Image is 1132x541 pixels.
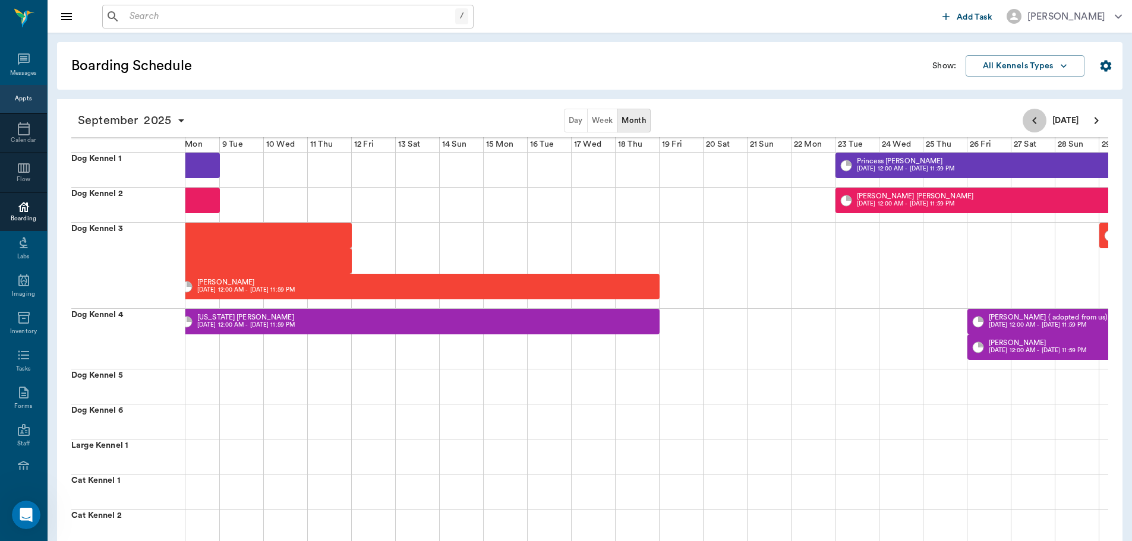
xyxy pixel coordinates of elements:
div: Tasks [16,365,31,374]
div: 24 Wed [879,137,913,152]
div: 14 Sun [440,137,469,152]
p: [DATE] 12:00 AM - [DATE] 11:59 PM [197,286,295,295]
div: 25 Thu [923,137,954,152]
p: [DATE] 12:00 AM - [DATE] 11:59 PM [989,346,1086,355]
button: Add Task [938,5,997,27]
button: [DATE] [1046,109,1084,132]
button: Day [564,109,588,132]
p: [DATE] 12:00 AM - [DATE] 11:59 PM [197,321,295,330]
button: [PERSON_NAME] [997,5,1131,27]
span: September [75,112,141,129]
div: 16 Tue [528,137,556,152]
div: / [455,8,468,24]
p: Princess [PERSON_NAME] [857,157,954,164]
div: 11 Thu [308,137,335,152]
div: Staff [17,439,30,448]
p: [US_STATE] [PERSON_NAME] [197,314,295,321]
div: Dog Kennel 5 [71,369,185,404]
input: Search [125,8,455,25]
div: 13 Sat [396,137,422,152]
button: Previous page [1023,109,1046,132]
button: Week [587,109,618,132]
div: 9 Tue [220,137,245,152]
div: Dog Kennel 6 [71,404,185,439]
div: 26 Fri [967,137,994,152]
button: All Kennels Types [966,55,1084,77]
div: Cat Kennel 1 [71,474,185,509]
button: Month [617,109,651,132]
p: [PERSON_NAME] [989,339,1086,346]
div: Inventory [10,327,37,336]
iframe: Intercom live chat [12,501,40,529]
p: [PERSON_NAME] [197,279,295,286]
div: 21 Sun [748,137,776,152]
div: 20 Sat [704,137,732,152]
span: 2025 [141,112,174,129]
div: 8 Mon [176,137,205,152]
div: 17 Wed [572,137,604,152]
div: 10 Wed [264,137,297,152]
div: Messages [10,69,37,78]
p: Show: [932,60,956,72]
div: 18 Thu [616,137,645,152]
div: 23 Tue [835,137,865,152]
div: Appts [15,94,31,103]
div: Forms [14,402,32,411]
h5: Boarding Schedule [71,56,383,75]
p: [DATE] 12:00 AM - [DATE] 11:59 PM [857,164,954,173]
div: 28 Sun [1055,137,1086,152]
div: Imaging [12,290,35,299]
button: September2025 [71,109,192,132]
div: Dog Kennel 4 [71,309,185,369]
button: Next page [1084,109,1108,132]
div: [PERSON_NAME] [1027,10,1105,24]
div: 22 Mon [792,137,824,152]
div: Large Kennel 1 [71,439,185,474]
p: [PERSON_NAME] [PERSON_NAME] [857,192,973,200]
div: 15 Mon [484,137,516,152]
div: 12 Fri [352,137,376,152]
button: Close drawer [55,5,78,29]
div: Labs [17,252,30,261]
div: 19 Fri [660,137,685,152]
div: Dog Kennel 3 [71,223,185,308]
div: Dog Kennel 1 [71,153,185,187]
div: 27 Sat [1011,137,1039,152]
p: [DATE] 12:00 AM - [DATE] 11:59 PM [857,200,973,208]
div: Dog Kennel 2 [71,188,185,222]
